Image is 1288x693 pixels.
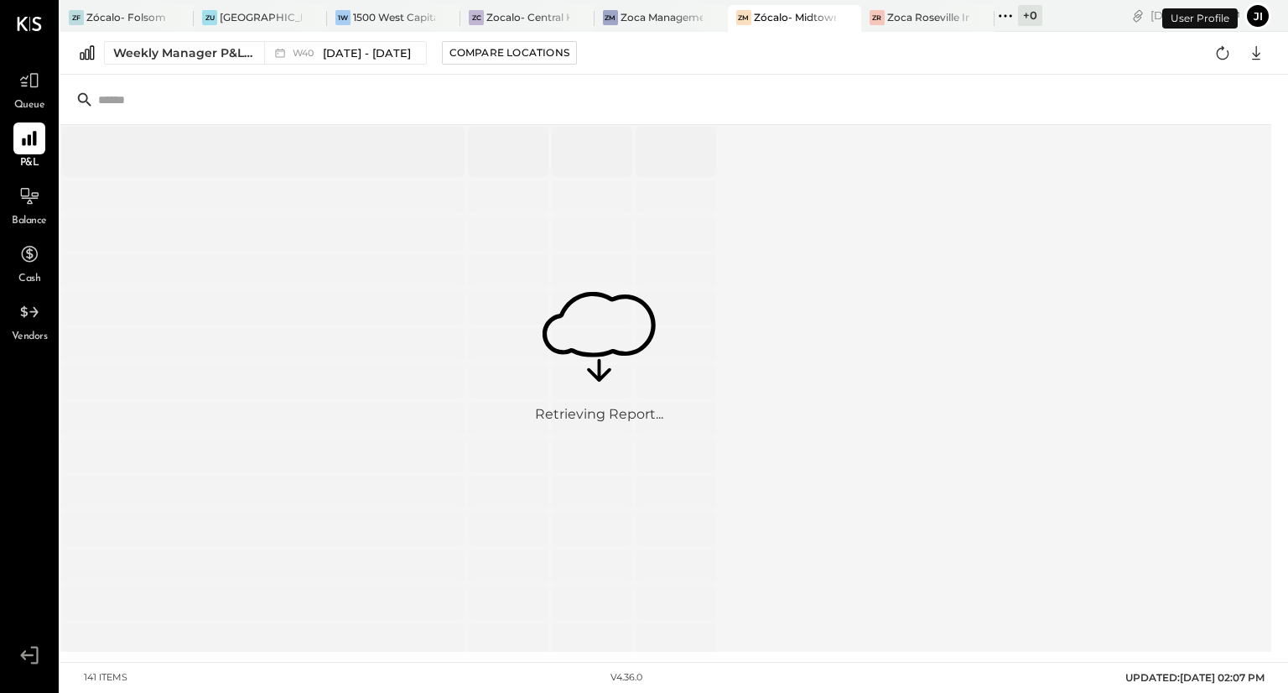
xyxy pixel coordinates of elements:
[20,156,39,171] span: P&L
[610,671,642,685] div: v 4.36.0
[86,10,166,24] div: Zócalo- Folsom
[323,45,411,61] span: [DATE] - [DATE]
[335,10,351,25] div: 1W
[1018,5,1042,26] div: + 0
[887,10,969,24] div: Zoca Roseville Inc.
[449,45,569,60] div: Compare Locations
[442,41,577,65] button: Compare Locations
[1162,8,1238,29] div: User Profile
[104,41,427,65] button: Weekly Manager P&L Comparison W40[DATE] - [DATE]
[870,10,885,25] div: ZR
[1,122,58,171] a: P&L
[754,10,836,24] div: Zócalo- Midtown (Zoca Inc.)
[84,671,127,685] div: 141 items
[220,10,302,24] div: [GEOGRAPHIC_DATA]
[1150,8,1240,23] div: [DATE]
[69,10,84,25] div: ZF
[14,98,45,113] span: Queue
[113,44,254,61] div: Weekly Manager P&L Comparison
[469,10,484,25] div: ZC
[12,214,47,229] span: Balance
[202,10,217,25] div: ZU
[1,180,58,229] a: Balance
[486,10,569,24] div: Zocalo- Central Kitchen (Commissary)
[1125,671,1265,684] span: UPDATED: [DATE] 02:07 PM
[603,10,618,25] div: ZM
[353,10,435,24] div: 1500 West Capital LP
[18,272,40,287] span: Cash
[736,10,751,25] div: ZM
[1,65,58,113] a: Queue
[535,405,663,425] div: Retrieving Report...
[1244,3,1271,29] button: ji
[1130,7,1146,24] div: copy link
[12,330,48,345] span: Vendors
[621,10,703,24] div: Zoca Management Services Inc
[1,238,58,287] a: Cash
[1,296,58,345] a: Vendors
[293,49,319,58] span: W40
